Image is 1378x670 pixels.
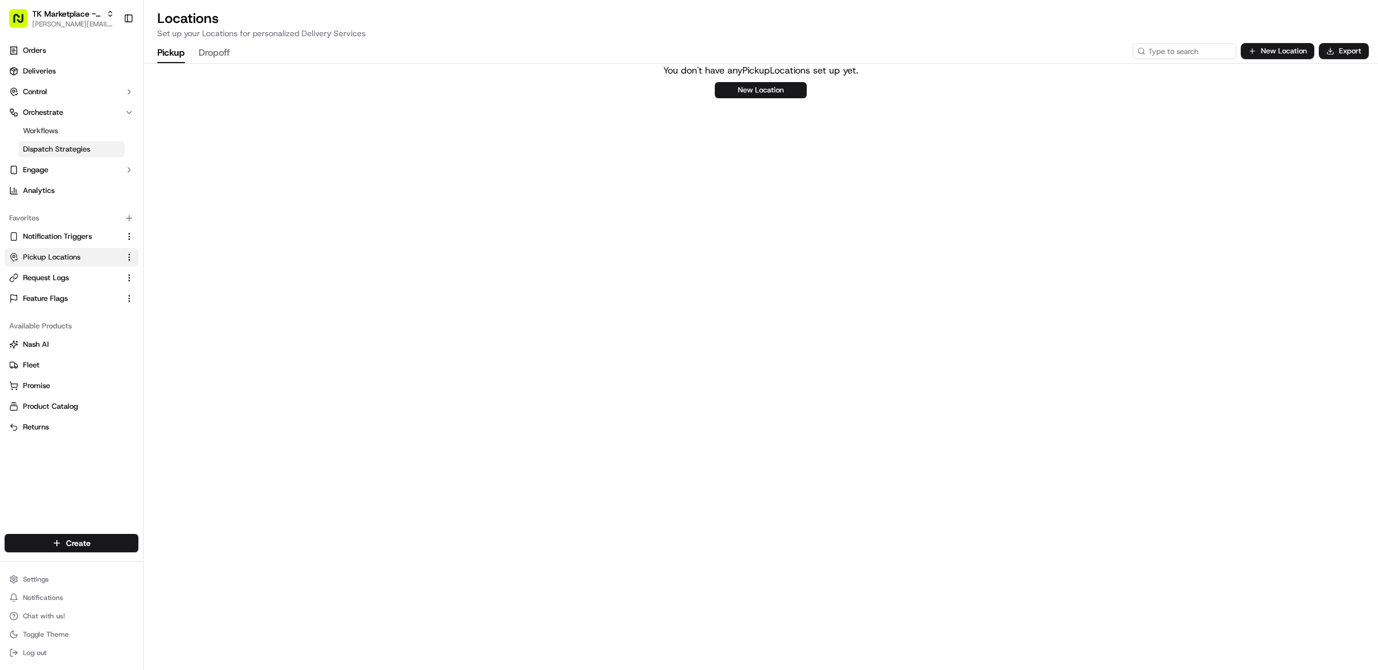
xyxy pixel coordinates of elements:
[23,401,78,412] span: Product Catalog
[95,209,99,218] span: •
[1319,43,1369,59] button: Export
[24,110,45,130] img: 4037041995827_4c49e92c6e3ed2e3ec13_72.png
[23,630,69,639] span: Toggle Theme
[5,269,138,287] button: Request Logs
[32,8,102,20] button: TK Marketplace - TKD
[23,144,90,154] span: Dispatch Strategies
[5,209,138,227] div: Favorites
[23,273,69,283] span: Request Logs
[157,9,1364,28] h2: Locations
[23,422,49,432] span: Returns
[23,66,56,76] span: Deliveries
[36,178,93,187] span: [PERSON_NAME]
[11,46,209,64] p: Welcome 👋
[102,209,125,218] span: [DATE]
[23,611,65,621] span: Chat with us!
[5,645,138,661] button: Log out
[23,381,50,391] span: Promise
[5,571,138,587] button: Settings
[1133,43,1236,59] input: Type to search
[52,121,158,130] div: We're available if you need us!
[5,161,138,179] button: Engage
[36,209,93,218] span: [PERSON_NAME]
[5,41,138,60] a: Orders
[715,82,807,98] button: New Location
[9,360,134,370] a: Fleet
[11,198,30,216] img: Ami Wang
[18,141,125,157] a: Dispatch Strategies
[23,257,88,268] span: Knowledge Base
[11,167,30,185] img: Tiffany Volk
[5,62,138,80] a: Deliveries
[5,227,138,246] button: Notification Triggers
[9,252,120,262] a: Pickup Locations
[5,248,138,266] button: Pickup Locations
[5,289,138,308] button: Feature Flags
[5,5,119,32] button: TK Marketplace - TKD[PERSON_NAME][EMAIL_ADDRESS][DOMAIN_NAME]
[23,339,49,350] span: Nash AI
[9,339,134,350] a: Nash AI
[23,165,48,175] span: Engage
[11,149,77,158] div: Past conversations
[23,87,47,97] span: Control
[92,252,189,273] a: 💻API Documentation
[157,44,185,63] button: Pickup
[11,110,32,130] img: 1736555255976-a54dd68f-1ca7-489b-9aae-adbdc363a1c4
[9,422,134,432] a: Returns
[23,185,55,196] span: Analytics
[5,103,138,122] button: Orchestrate
[18,123,125,139] a: Workflows
[5,356,138,374] button: Fleet
[9,293,120,304] a: Feature Flags
[23,575,49,584] span: Settings
[5,590,138,606] button: Notifications
[9,401,134,412] a: Product Catalog
[5,317,138,335] div: Available Products
[23,45,46,56] span: Orders
[11,258,21,267] div: 📗
[23,360,40,370] span: Fleet
[97,258,106,267] div: 💻
[7,252,92,273] a: 📗Knowledge Base
[23,231,92,242] span: Notification Triggers
[9,273,120,283] a: Request Logs
[52,110,188,121] div: Start new chat
[157,28,1364,39] p: Set up your Locations for personalized Delivery Services
[9,381,134,391] a: Promise
[195,113,209,127] button: Start new chat
[81,284,139,293] a: Powered byPylon
[5,397,138,416] button: Product Catalog
[66,537,91,549] span: Create
[5,608,138,624] button: Chat with us!
[114,285,139,293] span: Pylon
[5,534,138,552] button: Create
[5,377,138,395] button: Promise
[5,181,138,200] a: Analytics
[23,293,68,304] span: Feature Flags
[9,231,120,242] a: Notification Triggers
[5,626,138,642] button: Toggle Theme
[102,178,125,187] span: [DATE]
[178,147,209,161] button: See all
[1241,43,1314,59] button: New Location
[23,126,58,136] span: Workflows
[23,252,80,262] span: Pickup Locations
[30,74,207,86] input: Got a question? Start typing here...
[5,418,138,436] button: Returns
[23,107,63,118] span: Orchestrate
[109,257,184,268] span: API Documentation
[199,44,230,63] button: Dropoff
[23,648,47,657] span: Log out
[663,64,858,78] p: You don't have any Pickup Locations set up yet.
[11,11,34,34] img: Nash
[5,83,138,101] button: Control
[23,593,63,602] span: Notifications
[95,178,99,187] span: •
[5,335,138,354] button: Nash AI
[32,20,114,29] button: [PERSON_NAME][EMAIL_ADDRESS][DOMAIN_NAME]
